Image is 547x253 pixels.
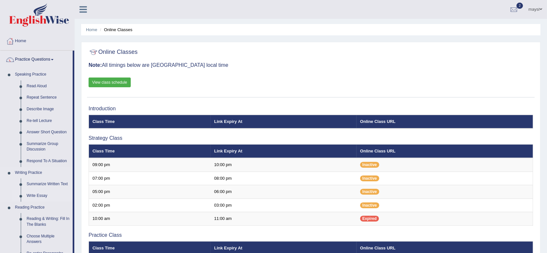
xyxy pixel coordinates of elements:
[211,212,357,226] td: 11:00 am
[89,199,211,212] td: 02:00 pm
[357,115,533,128] th: Online Class URL
[12,69,73,80] a: Speaking Practice
[0,32,74,48] a: Home
[517,3,523,9] span: 2
[357,144,533,158] th: Online Class URL
[89,212,211,226] td: 10:00 am
[24,190,73,202] a: Write Essay
[211,144,357,158] th: Link Expiry At
[89,106,533,112] h3: Introduction
[89,232,533,238] h3: Practice Class
[89,62,102,68] b: Note:
[89,47,138,57] h2: Online Classes
[89,158,211,172] td: 09:00 pm
[24,80,73,92] a: Read Aloud
[211,115,357,128] th: Link Expiry At
[89,185,211,199] td: 05:00 pm
[24,103,73,115] a: Describe Image
[24,138,73,155] a: Summarize Group Discussion
[98,27,132,33] li: Online Classes
[86,27,97,32] a: Home
[89,78,131,87] a: View class schedule
[211,172,357,185] td: 08:00 pm
[24,155,73,167] a: Respond To A Situation
[360,189,379,195] span: Inactive
[360,202,379,208] span: Inactive
[24,126,73,138] a: Answer Short Question
[211,185,357,199] td: 06:00 pm
[360,216,379,222] span: Expired
[211,158,357,172] td: 10:00 pm
[89,172,211,185] td: 07:00 pm
[12,167,73,179] a: Writing Practice
[24,115,73,127] a: Re-tell Lecture
[24,213,73,230] a: Reading & Writing: Fill In The Blanks
[89,115,211,128] th: Class Time
[89,135,533,141] h3: Strategy Class
[211,199,357,212] td: 03:00 pm
[24,231,73,248] a: Choose Multiple Answers
[12,202,73,213] a: Reading Practice
[360,175,379,181] span: Inactive
[24,92,73,103] a: Repeat Sentence
[89,62,533,68] h3: All timings below are [GEOGRAPHIC_DATA] local time
[360,162,379,168] span: Inactive
[0,51,73,67] a: Practice Questions
[24,178,73,190] a: Summarize Written Text
[89,144,211,158] th: Class Time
